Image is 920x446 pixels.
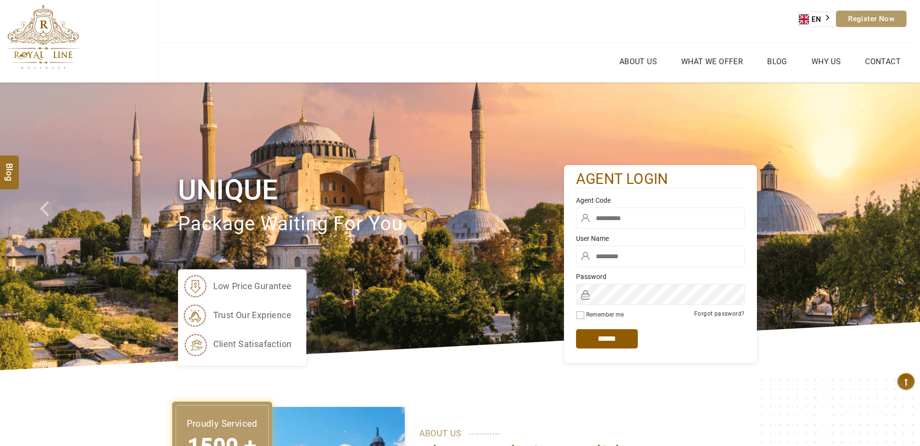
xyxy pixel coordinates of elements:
[183,303,292,327] li: trust our exprience
[183,274,292,298] li: low price gurantee
[469,424,500,439] span: ............
[576,272,745,281] label: Password
[178,208,564,240] p: package waiting for you
[836,11,906,27] a: Register Now
[798,12,836,27] div: Language
[798,12,836,27] aside: Language selected: English
[419,426,742,441] p: ABOUT US
[576,170,745,189] h2: agent login
[576,195,745,205] label: Agent Code
[679,55,745,69] a: What we Offer
[3,163,16,171] span: Blog
[765,55,790,69] a: Blog
[27,83,73,370] a: Check next prev
[799,12,836,27] a: EN
[863,55,903,69] a: Contact
[617,55,659,69] a: About Us
[874,83,920,370] a: Check next image
[809,55,843,69] a: Why Us
[7,4,79,70] img: The Royal Line Holidays
[576,234,745,243] label: User Name
[183,332,292,356] li: client satisafaction
[586,311,624,318] label: Remember me
[694,310,744,317] a: Forgot password?
[178,172,564,208] h1: Unique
